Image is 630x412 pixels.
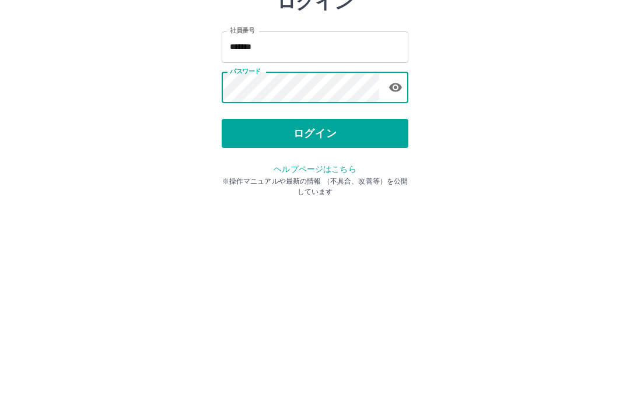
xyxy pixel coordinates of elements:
a: ヘルプページはこちら [274,247,356,256]
p: ※操作マニュアルや最新の情報 （不具合、改善等）を公開しています [222,259,408,280]
label: パスワード [230,150,261,159]
label: 社員番号 [230,109,254,118]
h2: ログイン [277,73,353,96]
button: ログイン [222,202,408,231]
